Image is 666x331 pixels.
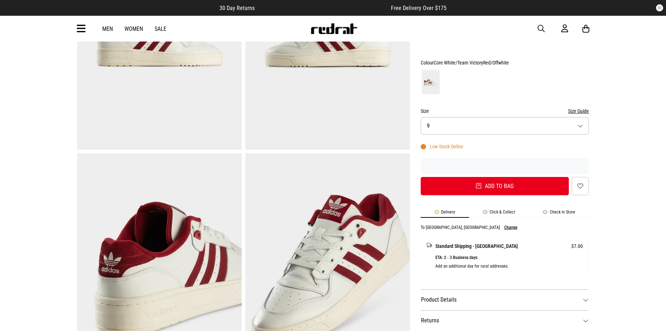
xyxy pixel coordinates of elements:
img: Redrat logo [310,23,358,34]
p: To [GEOGRAPHIC_DATA], [GEOGRAPHIC_DATA] [421,225,500,230]
span: Free Delivery Over $175 [391,5,447,11]
a: Sale [155,25,166,32]
div: Size [421,107,589,115]
li: Click & Collect [469,210,529,218]
img: Core White/Team VictoryRed/Offwhite [422,70,440,94]
li: Delivery [421,210,469,218]
li: Check in Store [529,210,589,218]
span: 30 Day Returns [219,5,255,11]
span: Standard Shipping - [GEOGRAPHIC_DATA] [435,242,518,250]
p: ETA: 2 - 3 Business days Add an additional day for rural addresses. [435,253,583,270]
button: 9 [421,117,589,135]
iframe: Customer reviews powered by Trustpilot [421,163,589,170]
button: Add to bag [421,177,569,195]
iframe: Customer reviews powered by Trustpilot [269,4,377,11]
button: Open LiveChat chat widget [6,3,27,24]
span: 9 [427,123,430,129]
span: Core White/Team VictoryRed/Offwhite [434,60,509,66]
div: Colour [421,58,589,67]
div: Low Stock Online [421,144,463,149]
dt: Returns [421,310,589,331]
dt: Product Details [421,289,589,310]
span: $7.00 [571,242,583,250]
a: Women [124,25,143,32]
button: Size Guide [568,107,589,115]
button: Change [504,225,518,230]
a: Men [102,25,113,32]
